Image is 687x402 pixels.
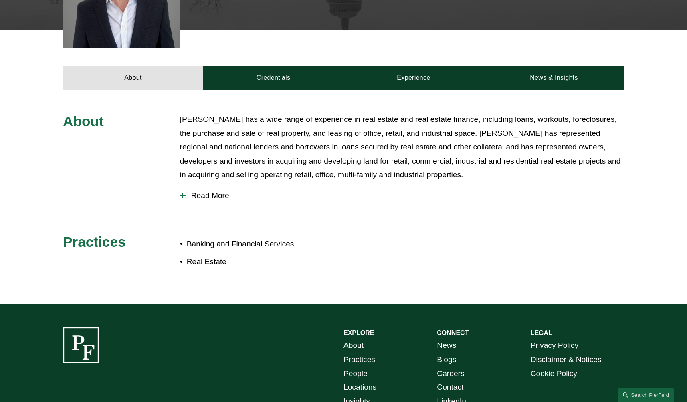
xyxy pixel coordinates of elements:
[343,353,375,367] a: Practices
[180,185,624,206] button: Read More
[343,380,376,394] a: Locations
[531,367,577,381] a: Cookie Policy
[531,329,552,336] strong: LEGAL
[343,66,484,90] a: Experience
[343,339,364,353] a: About
[437,367,464,381] a: Careers
[343,367,368,381] a: People
[531,353,602,367] a: Disclaimer & Notices
[63,66,203,90] a: About
[437,380,463,394] a: Contact
[484,66,624,90] a: News & Insights
[187,255,343,269] p: Real Estate
[437,329,469,336] strong: CONNECT
[180,113,624,182] p: [PERSON_NAME] has a wide range of experience in real estate and real estate finance, including lo...
[343,329,374,336] strong: EXPLORE
[437,339,456,353] a: News
[63,113,104,129] span: About
[531,339,578,353] a: Privacy Policy
[203,66,343,90] a: Credentials
[63,234,126,250] span: Practices
[186,191,624,200] span: Read More
[437,353,456,367] a: Blogs
[187,237,343,251] p: Banking and Financial Services
[618,388,674,402] a: Search this site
